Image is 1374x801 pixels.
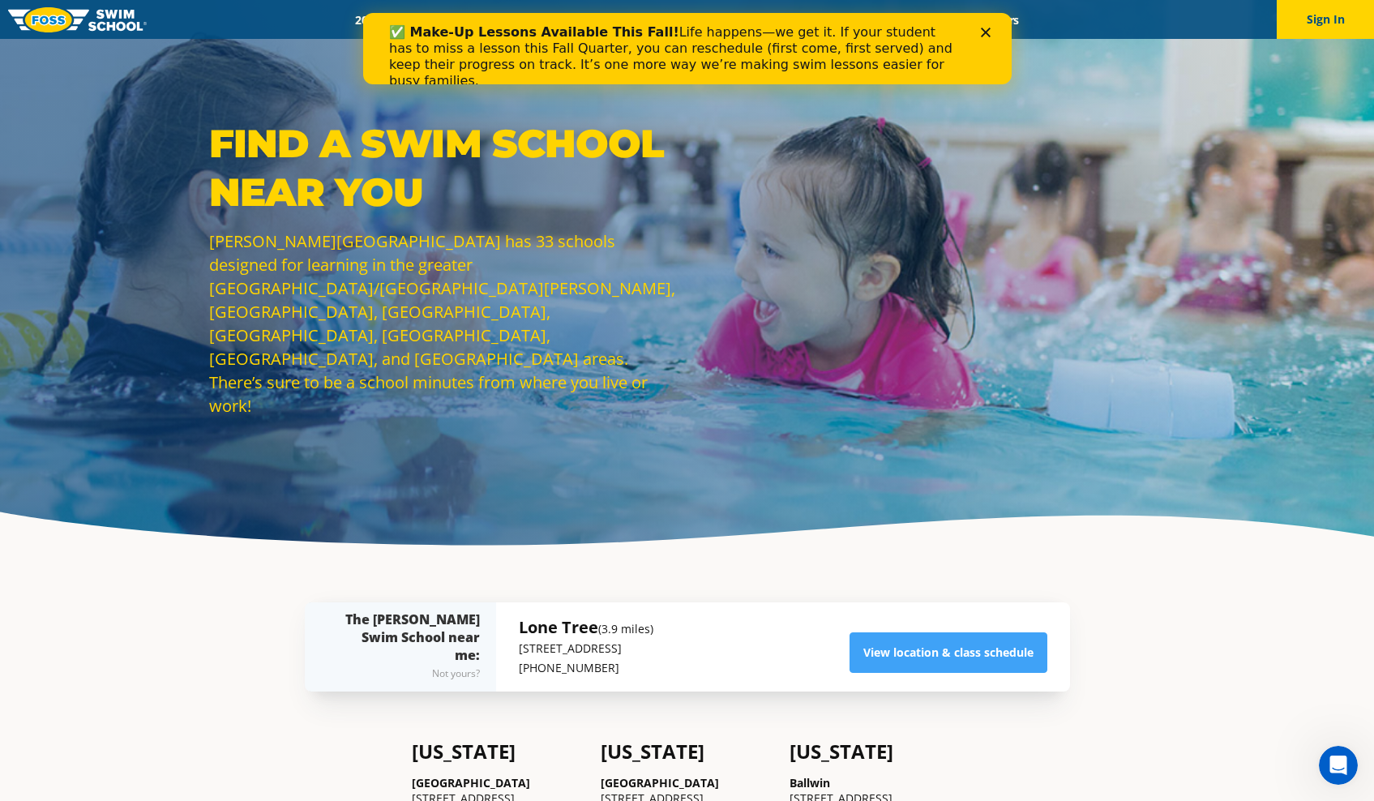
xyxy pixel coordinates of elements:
iframe: Intercom live chat [1319,746,1358,785]
h5: Lone Tree [519,616,653,639]
a: [GEOGRAPHIC_DATA] [412,775,530,790]
h4: [US_STATE] [601,740,773,763]
img: FOSS Swim School Logo [8,7,147,32]
p: [STREET_ADDRESS] [519,639,653,658]
a: Swim Like [PERSON_NAME] [743,12,915,28]
small: (3.9 miles) [598,621,653,636]
div: Close [618,15,634,24]
a: [GEOGRAPHIC_DATA] [601,775,719,790]
p: [PERSON_NAME][GEOGRAPHIC_DATA] has 33 schools designed for learning in the greater [GEOGRAPHIC_DA... [209,229,679,418]
a: About FOSS [653,12,743,28]
div: The [PERSON_NAME] Swim School near me: [337,610,480,683]
div: Life happens—we get it. If your student has to miss a lesson this Fall Quarter, you can reschedul... [26,11,597,76]
h4: [US_STATE] [790,740,962,763]
a: 2025 Calendar [341,12,443,28]
a: Ballwin [790,775,830,790]
a: View location & class schedule [850,632,1047,673]
p: [PHONE_NUMBER] [519,658,653,678]
h4: [US_STATE] [412,740,584,763]
p: Find a Swim School Near You [209,119,679,216]
a: Schools [443,12,511,28]
b: ✅ Make-Up Lessons Available This Fall! [26,11,316,27]
a: Swim Path® Program [511,12,653,28]
a: Careers [965,12,1033,28]
div: Not yours? [337,664,480,683]
iframe: Intercom live chat banner [363,13,1012,84]
a: Blog [914,12,965,28]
